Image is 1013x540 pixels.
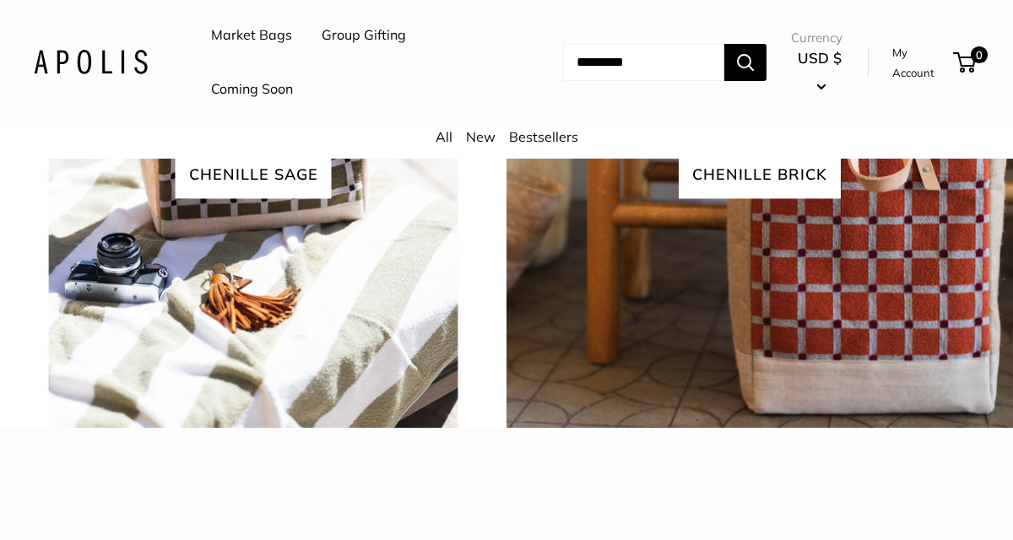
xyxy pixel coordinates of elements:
[971,46,988,63] span: 0
[211,77,293,102] a: Coming Soon
[322,23,406,48] a: Group Gifting
[798,49,842,67] span: USD $
[791,45,848,99] button: USD $
[509,128,578,145] a: Bestsellers
[436,128,452,145] a: All
[563,44,724,81] input: Search...
[679,150,841,198] span: chenille brick
[34,50,148,74] img: Apolis
[791,26,848,50] span: Currency
[466,128,496,145] a: New
[724,44,767,81] button: Search
[955,52,976,73] a: 0
[892,42,947,84] a: My Account
[211,23,292,48] a: Market Bags
[176,150,332,198] span: Chenille sage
